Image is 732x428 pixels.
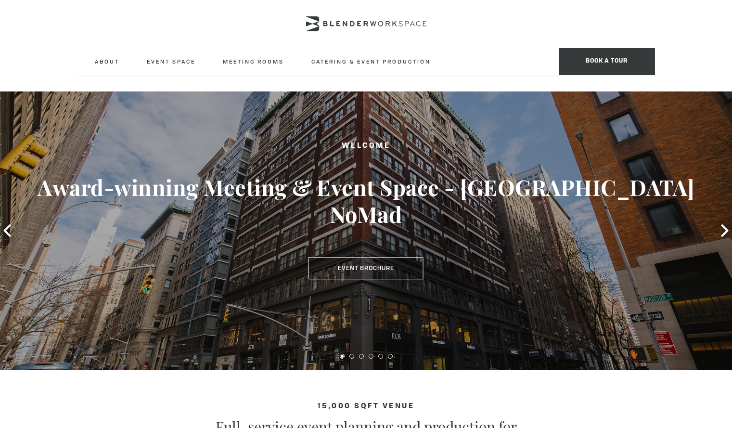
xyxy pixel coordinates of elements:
h2: Welcome [37,140,695,152]
a: Event Brochure [308,257,424,279]
h4: 15,000 sqft venue [77,402,655,411]
h3: Award-winning Meeting & Event Space - [GEOGRAPHIC_DATA] NoMad [37,174,695,228]
a: Event Space [139,48,203,75]
a: About [87,48,127,75]
a: Catering & Event Production [304,48,438,75]
span: Book a tour [559,48,655,75]
a: Meeting Rooms [215,48,292,75]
